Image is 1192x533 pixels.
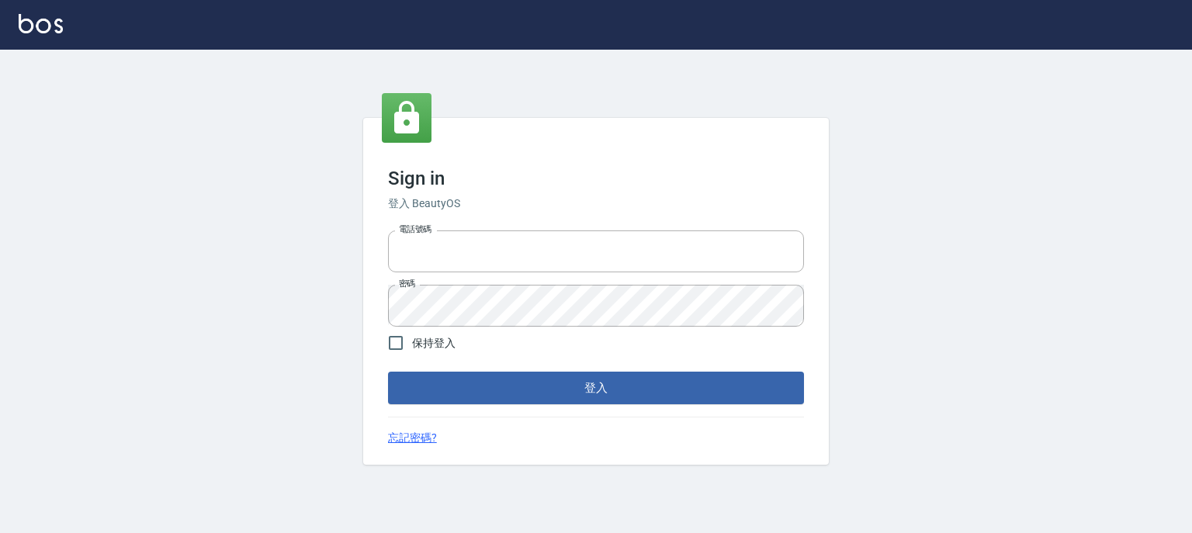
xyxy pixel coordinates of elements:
[399,223,431,235] label: 電話號碼
[19,14,63,33] img: Logo
[388,372,804,404] button: 登入
[388,430,437,446] a: 忘記密碼?
[388,168,804,189] h3: Sign in
[399,278,415,289] label: 密碼
[412,335,456,351] span: 保持登入
[388,196,804,212] h6: 登入 BeautyOS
